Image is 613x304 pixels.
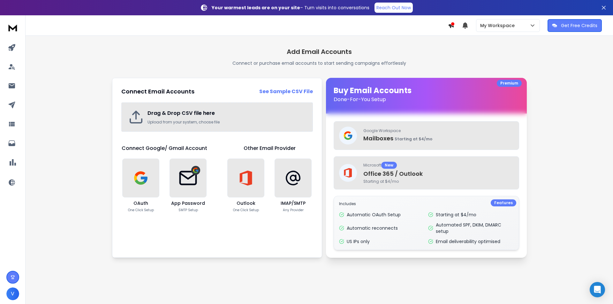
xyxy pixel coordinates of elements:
span: Starting at $4/mo [395,136,432,142]
h1: Connect Google/ Gmail Account [122,145,207,152]
p: US IPs only [347,238,370,245]
p: Connect or purchase email accounts to start sending campaigns effortlessly [232,60,406,66]
h3: Outlook [237,200,255,206]
img: logo [6,22,19,33]
a: Reach Out Now [375,3,413,13]
p: One Click Setup [233,208,259,212]
p: SMTP Setup [178,208,198,212]
p: Done-For-You Setup [334,96,519,103]
span: Starting at $4/mo [363,179,514,184]
div: Features [491,199,516,206]
p: Email deliverability optimised [436,238,500,245]
p: Google Workspace [363,128,514,133]
h2: Drag & Drop CSV file here [148,109,306,117]
p: – Turn visits into conversations [212,4,369,11]
p: One Click Setup [128,208,154,212]
h3: OAuth [133,200,148,206]
div: Open Intercom Messenger [590,282,605,297]
p: Automated SPF, DKIM, DMARC setup [436,222,513,234]
a: See Sample CSV File [259,88,313,95]
p: Automatic OAuth Setup [347,211,401,218]
p: Reach Out Now [376,4,411,11]
p: My Workspace [480,22,517,29]
p: Any Provider [283,208,304,212]
button: Get Free Credits [548,19,602,32]
h3: IMAP/SMTP [281,200,306,206]
div: New [381,162,397,169]
strong: Your warmest leads are on your site [212,4,300,11]
p: Upload from your system, choose file [148,120,306,125]
p: Starting at $4/mo [436,211,476,218]
p: Automatic reconnects [347,225,398,231]
button: V [6,287,19,300]
p: Microsoft [363,162,514,169]
p: Get Free Credits [561,22,597,29]
div: Premium [497,80,522,87]
h2: Connect Email Accounts [121,87,194,96]
p: Includes [339,201,514,206]
h1: Buy Email Accounts [334,85,519,103]
p: Office 365 / Outlook [363,169,514,178]
h1: Add Email Accounts [287,47,352,56]
p: Mailboxes [363,134,514,143]
h3: App Password [171,200,205,206]
h1: Other Email Provider [244,145,296,152]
